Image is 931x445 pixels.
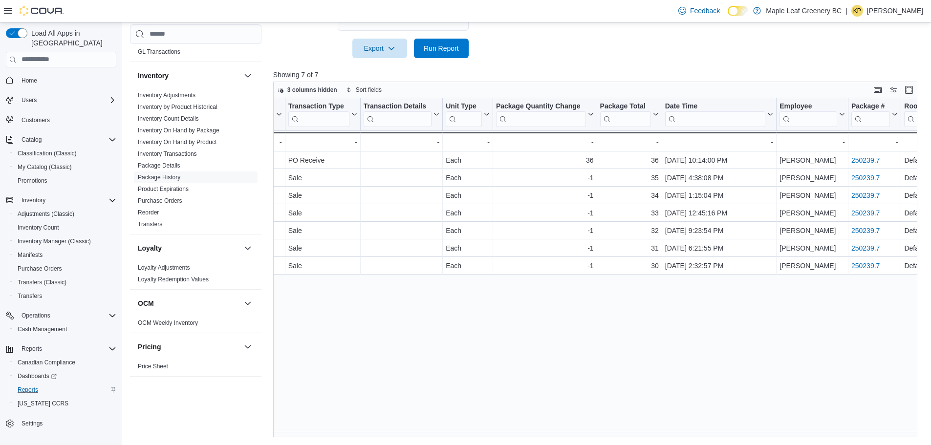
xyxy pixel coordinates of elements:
a: 250239.7 [851,209,880,217]
button: Package Quantity Change [496,102,594,127]
button: Enter fullscreen [903,84,915,96]
div: OCM [130,317,261,333]
span: Reports [14,384,116,396]
span: 3 columns hidden [287,86,337,94]
div: 34 [600,190,658,201]
div: [PERSON_NAME] [779,260,845,272]
button: Pricing [138,342,240,352]
a: Inventory Transactions [138,150,197,157]
span: Inventory Manager (Classic) [14,235,116,247]
div: Sale [288,190,357,201]
span: Reports [18,343,116,355]
span: Product Expirations [138,185,189,193]
button: My Catalog (Classic) [10,160,120,174]
button: OCM [138,298,240,308]
div: [PERSON_NAME] [779,172,845,184]
span: Purchase Orders [14,263,116,275]
a: Price Sheet [138,363,168,370]
div: Each [446,207,490,219]
span: Adjustments (Classic) [14,208,116,220]
div: Each [446,154,490,166]
div: Transaction Details [364,102,432,127]
a: Feedback [674,1,724,21]
a: Inventory On Hand by Product [138,139,217,146]
div: Sale [288,207,357,219]
button: Inventory [18,194,49,206]
div: [PERSON_NAME] [779,207,845,219]
a: Dashboards [10,369,120,383]
button: Sort fields [342,84,386,96]
div: Package Total [600,102,650,127]
span: Home [22,77,37,85]
span: Washington CCRS [14,398,116,409]
div: PO Receive [288,154,357,166]
button: [US_STATE] CCRS [10,397,120,410]
div: Package Quantity Change [496,102,586,127]
span: Transfers (Classic) [14,276,116,288]
h3: OCM [138,298,154,308]
a: Purchase Orders [138,197,182,204]
h3: Inventory [138,71,169,81]
span: Manifests [18,251,43,259]
div: [DATE] 10:14:00 PM [665,154,774,166]
span: Inventory Count [18,224,59,232]
span: Customers [22,116,50,124]
span: Transfers (Classic) [18,278,66,286]
div: [PERSON_NAME] [779,154,845,166]
a: Manifests [14,249,46,261]
span: Users [18,94,116,106]
div: - [496,136,594,148]
button: Inventory Count [10,221,120,234]
div: [DATE] 6:21:55 PM [665,242,774,254]
div: Transaction Type [288,102,349,127]
a: 250239.7 [851,174,880,182]
div: - [665,136,773,148]
a: Dashboards [14,370,61,382]
div: Sale [288,172,357,184]
span: Classification (Classic) [14,148,116,159]
div: Employee [779,102,837,127]
button: Export [352,39,407,58]
span: Inventory [22,196,45,204]
span: Manifests [14,249,116,261]
button: Reports [10,383,120,397]
span: Customers [18,114,116,126]
div: - [851,136,898,148]
a: Inventory Count [14,222,63,233]
span: Inventory Count [14,222,116,233]
p: | [845,5,847,17]
div: Transaction Details [364,102,432,111]
button: Settings [2,416,120,430]
a: Product Expirations [138,186,189,192]
div: Sale [288,242,357,254]
div: [DATE] 9:23:54 PM [665,225,774,236]
a: Reorder [138,209,159,216]
div: - [600,136,658,148]
div: Transaction Id URL [213,102,274,127]
a: 250239.7 [851,191,880,199]
span: KP [853,5,861,17]
a: Loyalty Redemption Values [138,276,209,283]
div: 33 [600,207,658,219]
h3: Pricing [138,342,161,352]
a: Package Details [138,162,180,169]
button: Operations [2,309,120,322]
a: Customers [18,114,54,126]
div: -1 [496,260,594,272]
p: Maple Leaf Greenery BC [766,5,842,17]
span: Inventory On Hand by Product [138,138,217,146]
div: [PERSON_NAME] [779,225,845,236]
a: 250239.7 [851,244,880,252]
button: Inventory Manager (Classic) [10,234,120,248]
span: Load All Apps in [GEOGRAPHIC_DATA] [27,28,116,48]
span: Feedback [690,6,720,16]
a: Inventory Adjustments [138,92,195,99]
button: Package Total [600,102,658,127]
span: Package History [138,173,180,181]
div: Date Time [665,102,765,127]
div: Pricing [130,360,261,376]
span: OCM Weekly Inventory [138,319,198,327]
span: Inventory Count Details [138,115,199,123]
button: Manifests [10,248,120,262]
span: Reports [18,386,38,394]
